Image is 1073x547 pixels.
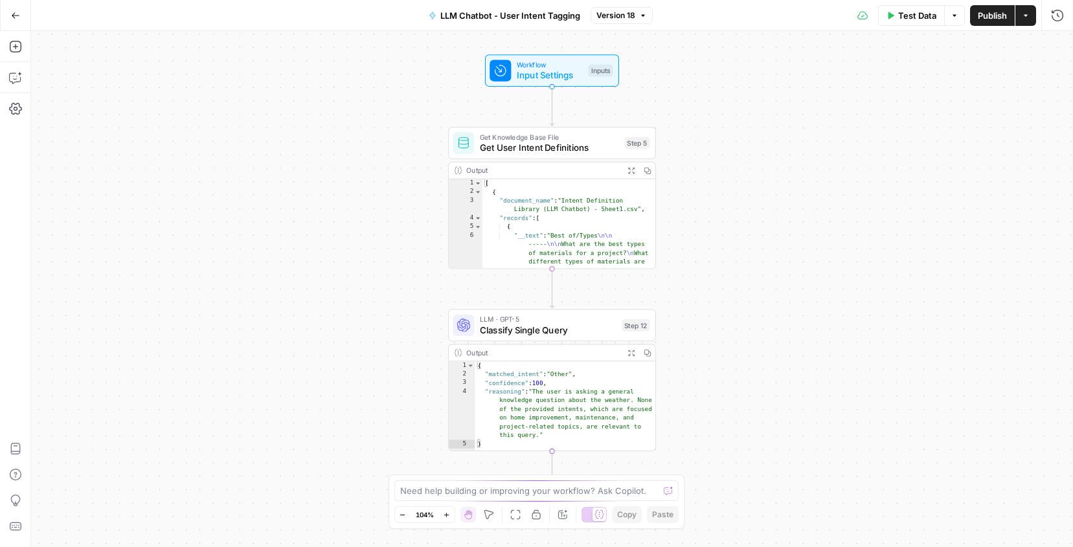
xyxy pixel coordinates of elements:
[474,223,481,231] span: Toggle code folding, rows 5 through 10
[440,9,580,22] span: LLM Chatbot - User Intent Tagging
[449,379,475,387] div: 3
[449,231,482,301] div: 6
[448,127,656,269] div: Get Knowledge Base FileGet User Intent DefinitionsStep 5Output[ { "document_name":"Intent Definit...
[480,314,616,325] span: LLM · GPT-5
[449,361,475,370] div: 1
[550,87,554,126] g: Edge from start to step_5
[474,214,481,223] span: Toggle code folding, rows 4 through 131
[421,5,588,26] button: LLM Chatbot - User Intent Tagging
[448,54,656,87] div: WorkflowInput SettingsInputs
[480,323,616,337] span: Classify Single Query
[588,65,613,77] div: Inputs
[449,440,475,448] div: 5
[474,179,481,188] span: Toggle code folding, rows 1 through 133
[517,59,583,70] span: Workflow
[978,9,1007,22] span: Publish
[550,269,554,307] g: Edge from step_5 to step_12
[898,9,936,22] span: Test Data
[416,509,434,520] span: 104%
[449,214,482,223] div: 4
[449,188,482,196] div: 2
[449,179,482,188] div: 1
[449,370,475,379] div: 2
[467,361,474,370] span: Toggle code folding, rows 1 through 5
[474,188,481,196] span: Toggle code folding, rows 2 through 132
[878,5,944,26] button: Test Data
[970,5,1015,26] button: Publish
[466,348,619,359] div: Output
[480,131,619,142] span: Get Knowledge Base File
[448,309,656,451] div: LLM · GPT-5Classify Single QueryStep 12Output{ "matched_intent":"Other", "confidence":100, "reaso...
[449,223,482,231] div: 5
[517,69,583,82] span: Input Settings
[466,165,619,176] div: Output
[591,7,653,24] button: Version 18
[624,137,649,150] div: Step 5
[622,319,649,331] div: Step 12
[652,509,673,520] span: Paste
[449,388,475,440] div: 4
[449,197,482,214] div: 3
[596,10,635,21] span: Version 18
[480,141,619,155] span: Get User Intent Definitions
[617,509,637,520] span: Copy
[550,451,554,490] g: Edge from step_12 to end
[612,506,642,523] button: Copy
[647,506,679,523] button: Paste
